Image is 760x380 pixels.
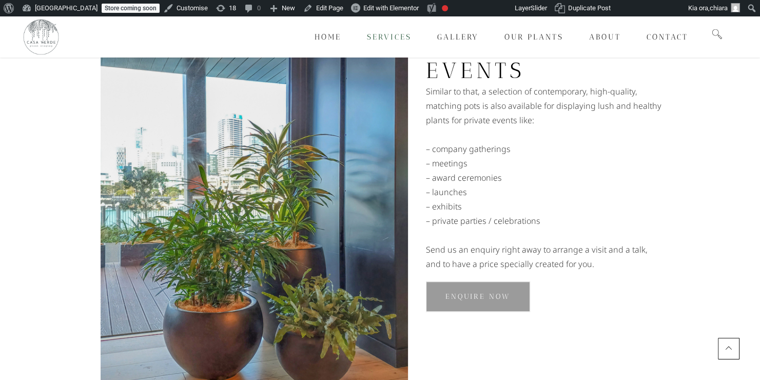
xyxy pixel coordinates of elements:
[426,281,530,312] a: Enquire Now
[647,32,688,42] span: Contact
[426,84,664,127] p: Similar to that, a selection of contemporary, high-quality, matching pots is also available for d...
[437,32,479,42] span: Gallery
[363,4,419,12] span: Edit with Elementor
[367,32,412,42] span: Services
[426,214,664,228] p: – private parties / celebrations
[589,32,621,42] span: About
[634,16,701,58] a: Contact
[426,170,664,185] p: – award ceremonies
[426,142,664,156] p: – company gatherings
[315,32,341,42] span: Home
[426,199,664,214] p: – exhibits
[576,16,634,58] a: About
[504,32,563,42] span: Our Plants
[457,2,515,14] img: Views over 48 hours. Click for more Jetpack Stats.
[424,16,492,58] a: Gallery
[302,16,354,58] a: Home
[442,5,448,11] div: Focus keyphrase not set
[426,156,664,170] p: – meetings
[354,16,424,58] a: Services
[102,4,160,13] a: Store coming soon
[426,242,664,271] p: Send us an enquiry right away to arrange a visit and a talk, and to have a price specially create...
[492,16,576,58] a: Our Plants
[710,4,728,12] span: chiara
[426,185,664,199] p: – launches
